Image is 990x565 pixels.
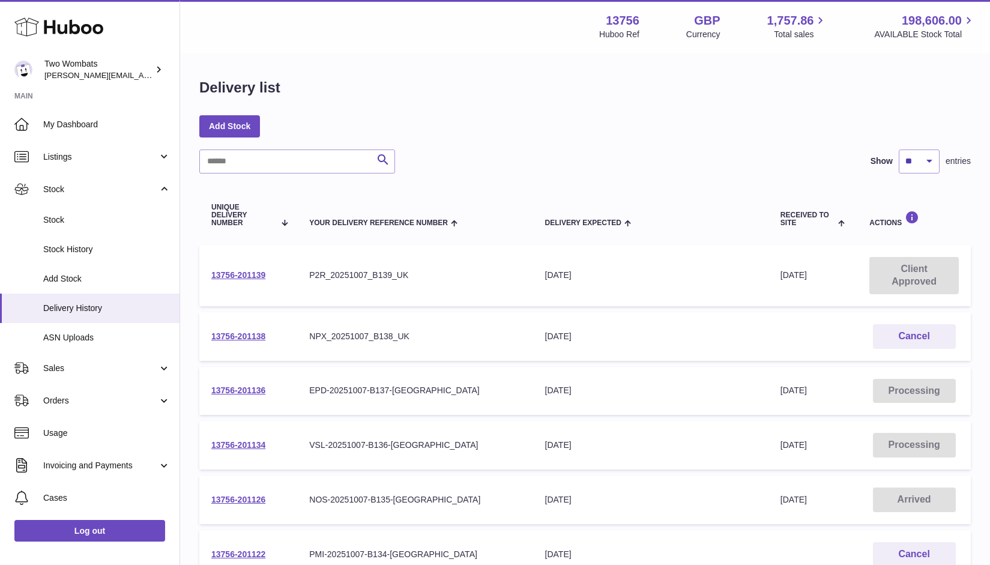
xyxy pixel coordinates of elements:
a: 13756-201138 [211,331,265,341]
span: [DATE] [780,385,807,395]
span: [PERSON_NAME][EMAIL_ADDRESS][PERSON_NAME][DOMAIN_NAME] [44,70,305,80]
img: philip.carroll@twowombats.com [14,61,32,79]
span: 198,606.00 [902,13,962,29]
a: 198,606.00 AVAILABLE Stock Total [874,13,976,40]
span: AVAILABLE Stock Total [874,29,976,40]
span: ASN Uploads [43,332,171,343]
div: EPD-20251007-B137-[GEOGRAPHIC_DATA] [309,385,521,396]
h1: Delivery list [199,78,280,97]
div: Huboo Ref [599,29,639,40]
span: Delivery Expected [545,219,621,227]
div: Two Wombats [44,58,152,81]
div: PMI-20251007-B134-[GEOGRAPHIC_DATA] [309,549,521,560]
div: [DATE] [545,494,756,506]
strong: GBP [694,13,720,29]
span: Sales [43,363,158,374]
a: Add Stock [199,115,260,137]
span: Usage [43,428,171,439]
div: NOS-20251007-B135-[GEOGRAPHIC_DATA] [309,494,521,506]
span: Cases [43,492,171,504]
span: Delivery History [43,303,171,314]
span: [DATE] [780,270,807,280]
span: 1,757.86 [767,13,814,29]
span: Invoicing and Payments [43,460,158,471]
div: [DATE] [545,549,756,560]
button: Cancel [873,324,956,349]
strong: 13756 [606,13,639,29]
a: Log out [14,520,165,542]
span: Your Delivery Reference Number [309,219,448,227]
div: [DATE] [545,385,756,396]
span: Orders [43,395,158,406]
div: Currency [686,29,720,40]
span: My Dashboard [43,119,171,130]
a: 13756-201139 [211,270,265,280]
span: Stock History [43,244,171,255]
span: Listings [43,151,158,163]
a: 13756-201136 [211,385,265,395]
div: NPX_20251007_B138_UK [309,331,521,342]
label: Show [871,156,893,167]
div: Actions [869,211,959,227]
span: Add Stock [43,273,171,285]
div: [DATE] [545,440,756,451]
span: [DATE] [780,495,807,504]
span: Stock [43,184,158,195]
span: Stock [43,214,171,226]
a: 13756-201134 [211,440,265,450]
a: 13756-201126 [211,495,265,504]
span: Unique Delivery Number [211,204,275,228]
div: P2R_20251007_B139_UK [309,270,521,281]
div: [DATE] [545,270,756,281]
span: entries [946,156,971,167]
span: Total sales [774,29,827,40]
a: 13756-201122 [211,549,265,559]
a: 1,757.86 Total sales [767,13,828,40]
div: [DATE] [545,331,756,342]
div: VSL-20251007-B136-[GEOGRAPHIC_DATA] [309,440,521,451]
span: Received to Site [780,211,835,227]
span: [DATE] [780,440,807,450]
